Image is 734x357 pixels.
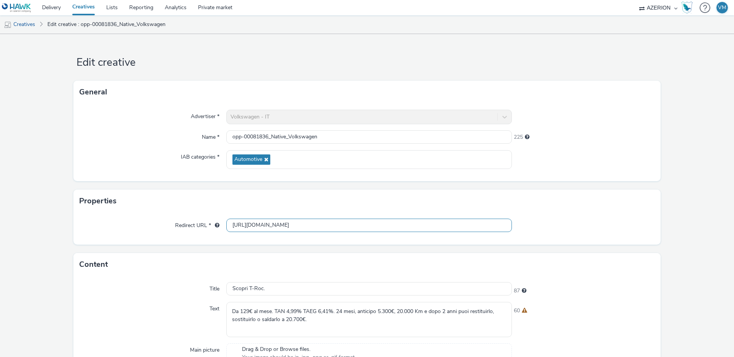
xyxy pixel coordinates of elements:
textarea: Da 129€ al mese. TAN 4,99% TAEG 6,41%. 24 mesi, anticipo 5.300€, 20.000 Km e dopo 2 anni puoi res... [226,302,512,337]
div: URL will be used as a validation URL with some SSPs and it will be the redirection URL of your cr... [211,222,219,229]
img: Hawk Academy [681,2,693,14]
h3: Content [79,259,108,270]
span: Automotive [234,156,262,163]
label: Advertiser * [188,110,222,120]
label: IAB categories * [178,150,222,161]
h1: Edit creative [73,55,661,70]
a: Hawk Academy [681,2,696,14]
label: Main picture [187,343,222,354]
input: url... [226,219,512,232]
input: Maximum recommended length: 25 characters. [226,282,512,295]
h3: Properties [79,195,117,207]
span: 225 [514,133,523,141]
img: mobile [4,21,11,29]
input: Name [226,130,512,144]
div: Maximum recommended length: 100 characters. [522,307,527,315]
a: Edit creative : opp-00081836_Native_Volkswagen [44,15,169,34]
label: Title [206,282,222,293]
span: Drag & Drop or Browse files. [242,346,355,353]
div: Maximum recommended length: 25 characters. [522,287,526,295]
label: Redirect URL * [172,219,222,229]
span: 87 [514,287,520,295]
img: undefined Logo [2,3,31,13]
h3: General [79,86,107,98]
span: 60 [514,307,520,315]
label: Text [206,302,222,313]
label: Name * [199,130,222,141]
div: Maximum 255 characters [525,133,529,141]
div: VM [718,2,726,13]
